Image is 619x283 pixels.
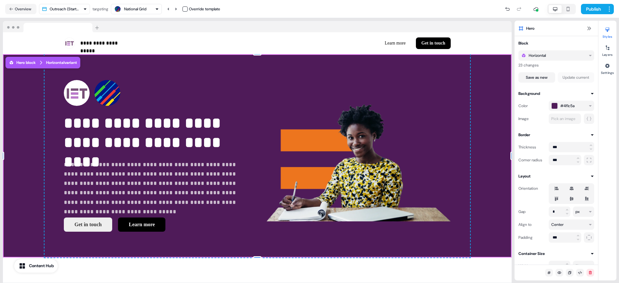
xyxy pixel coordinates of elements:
[14,259,58,273] button: Content Hub
[560,103,575,109] span: #4f1c5a
[416,37,451,49] button: Get in touch
[529,52,546,59] div: Horizontal
[518,40,528,46] div: Block
[598,61,616,75] button: Settings
[64,217,112,232] button: Get in touch
[518,232,546,243] div: Padding
[518,90,540,97] div: Background
[5,4,36,14] button: Overview
[518,101,546,111] div: Color
[9,59,36,66] div: Hero block
[518,72,555,83] button: Save as new
[550,116,577,122] div: Pick an image
[64,217,248,232] div: Get in touchLearn more
[526,25,535,32] span: Hero
[518,173,531,179] div: Layout
[518,261,546,271] div: Width
[518,250,545,257] div: Container Size
[518,207,546,217] div: Gap
[93,6,108,12] div: targeting
[124,6,146,12] div: National Grid
[266,80,451,232] img: Image
[518,250,594,257] button: Container Size
[598,25,616,39] button: Styles
[518,219,546,230] div: Align to
[581,4,605,14] button: Publish
[575,263,579,269] div: %
[518,155,546,165] div: Corner radius
[549,101,594,111] button: #4f1c5a
[518,142,546,152] div: Thickness
[551,221,564,228] div: Center
[518,50,594,61] button: Horizontal
[50,6,81,12] div: Outreach (Starter)
[518,114,546,124] div: Image
[518,62,594,68] div: 23 changes
[29,263,54,269] div: Content Hub
[518,132,530,138] div: Border
[549,114,581,124] button: Pick an image
[3,21,102,33] img: Browser topbar
[118,217,165,232] button: Learn more
[46,59,77,66] div: Horizontal variant
[379,37,411,49] button: Learn more
[189,6,220,12] div: Override template
[518,132,594,138] button: Border
[598,43,616,57] button: Layers
[260,37,451,49] div: Learn moreGet in touch
[518,183,546,194] div: Orientation
[518,40,594,46] button: Block
[518,173,594,179] button: Layout
[518,90,594,97] button: Background
[111,4,162,14] button: National Grid
[575,208,580,215] div: px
